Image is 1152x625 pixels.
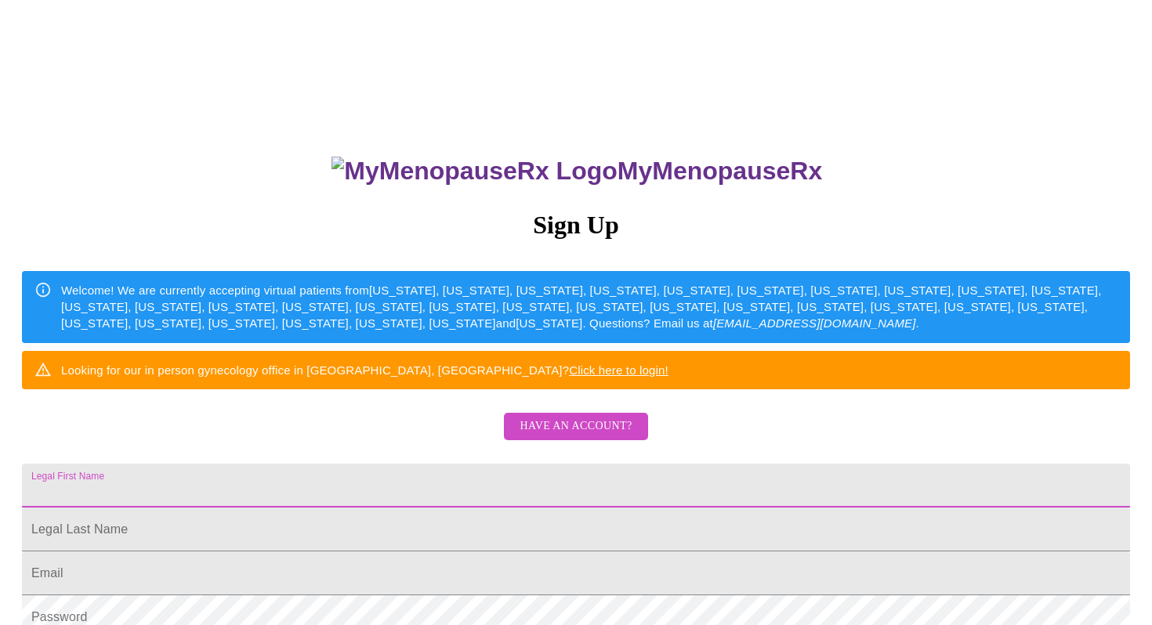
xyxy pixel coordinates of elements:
[24,157,1131,186] h3: MyMenopauseRx
[22,211,1130,240] h3: Sign Up
[500,430,651,443] a: Have an account?
[331,157,617,186] img: MyMenopauseRx Logo
[61,276,1118,338] div: Welcome! We are currently accepting virtual patients from [US_STATE], [US_STATE], [US_STATE], [US...
[61,356,668,385] div: Looking for our in person gynecology office in [GEOGRAPHIC_DATA], [GEOGRAPHIC_DATA]?
[520,417,632,436] span: Have an account?
[713,316,916,330] em: [EMAIL_ADDRESS][DOMAIN_NAME]
[504,413,647,440] button: Have an account?
[569,363,668,377] a: Click here to login!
